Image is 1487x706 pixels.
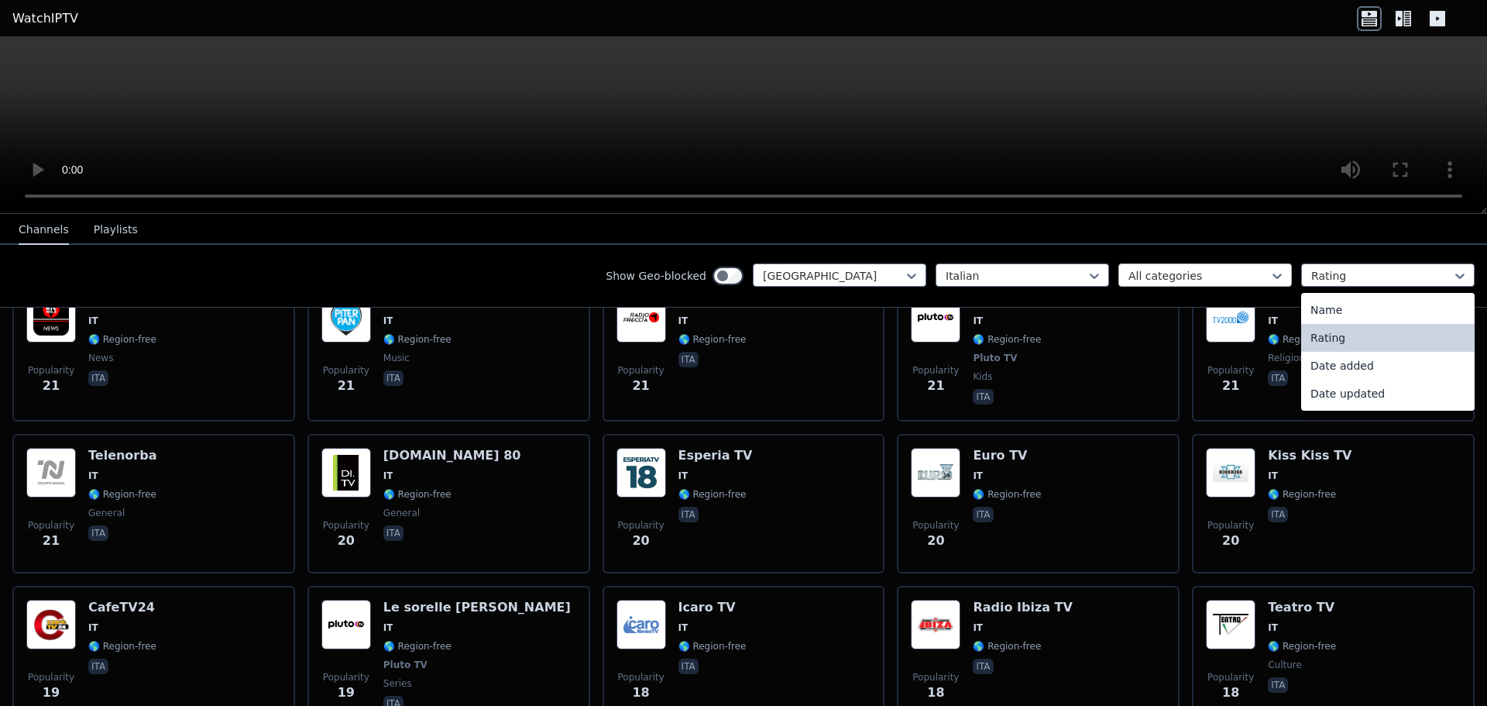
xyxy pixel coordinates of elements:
span: 🌎 Region-free [678,488,747,501]
img: DI.TV 80 [321,448,371,498]
span: Popularity [1207,364,1254,377]
span: 20 [927,532,944,550]
span: Popularity [912,671,959,684]
p: ita [973,659,993,674]
h6: Esperia TV [678,448,753,463]
p: ita [383,525,404,541]
div: Date added [1301,352,1475,380]
span: 21 [632,377,649,395]
img: Radiofreccia [616,293,666,343]
img: Teatro TV [1206,600,1255,649]
h6: Icaro TV [678,600,747,615]
span: 18 [1222,684,1239,702]
span: Popularity [323,364,369,377]
img: Super! Pop [911,293,960,343]
span: IT [383,470,393,482]
span: IT [973,315,983,327]
span: IT [88,315,98,327]
span: series [383,677,412,690]
span: 20 [632,532,649,550]
span: music [383,352,410,364]
p: ita [973,507,993,522]
span: 🌎 Region-free [88,488,156,501]
p: ita [1268,370,1288,386]
span: 21 [1222,377,1239,395]
span: 🌎 Region-free [1268,640,1336,653]
img: Telenorba [26,448,76,498]
h6: Teatro TV [1268,600,1336,615]
span: 21 [927,377,944,395]
span: 🌎 Region-free [1268,488,1336,501]
span: 21 [43,377,60,395]
p: ita [1268,677,1288,693]
img: Kiss Kiss TV [1206,448,1255,498]
img: Esperia TV [616,448,666,498]
div: Rating [1301,324,1475,352]
span: Popularity [618,519,665,532]
h6: CafeTV24 [88,600,156,615]
span: IT [383,315,393,327]
span: IT [973,622,983,634]
span: 🌎 Region-free [383,488,452,501]
span: 20 [1222,532,1239,550]
span: 🌎 Region-free [678,333,747,346]
button: Channels [19,215,69,245]
img: Icaro TV [616,600,666,649]
span: Popularity [28,364,74,377]
span: 🌎 Region-free [678,640,747,653]
span: 🌎 Region-free [88,640,156,653]
span: general [383,507,420,519]
span: IT [678,315,689,327]
span: Pluto TV [973,352,1017,364]
span: 🌎 Region-free [383,640,452,653]
span: IT [678,470,689,482]
p: ita [678,507,699,522]
span: 21 [43,532,60,550]
div: Date updated [1301,380,1475,408]
span: Popularity [1207,671,1254,684]
span: 🌎 Region-free [1268,333,1336,346]
span: Popularity [618,671,665,684]
span: 🌎 Region-free [383,333,452,346]
p: ita [973,389,993,405]
span: IT [678,622,689,634]
img: Euro TV [911,448,960,498]
span: IT [88,470,98,482]
p: ita [383,370,404,386]
img: TV2000 [1206,293,1255,343]
p: ita [678,659,699,674]
a: WatchIPTV [12,9,78,28]
img: Radio Piter Pan TV [321,293,371,343]
span: news [88,352,113,364]
span: 19 [338,684,355,702]
h6: Kiss Kiss TV [1268,448,1351,463]
h6: [DOMAIN_NAME] 80 [383,448,521,463]
h6: Telenorba [88,448,157,463]
span: 🌎 Region-free [973,488,1041,501]
span: Popularity [912,519,959,532]
span: Popularity [28,671,74,684]
span: IT [1268,315,1278,327]
img: Radio Ibiza TV [911,600,960,649]
img: CafeTV24 [26,600,76,649]
span: Popularity [28,519,74,532]
span: 20 [338,532,355,550]
label: Show Geo-blocked [606,268,706,284]
p: ita [88,659,108,674]
h6: Radio Ibiza TV [973,600,1072,615]
span: Popularity [618,364,665,377]
span: kids [973,370,992,383]
span: Popularity [323,671,369,684]
span: 18 [632,684,649,702]
span: religious [1268,352,1310,364]
span: culture [1268,659,1302,671]
span: 🌎 Region-free [973,640,1041,653]
span: Popularity [912,364,959,377]
span: IT [88,622,98,634]
span: Pluto TV [383,659,428,671]
div: Name [1301,296,1475,324]
span: Popularity [323,519,369,532]
p: ita [678,352,699,367]
span: 21 [338,377,355,395]
span: IT [973,470,983,482]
